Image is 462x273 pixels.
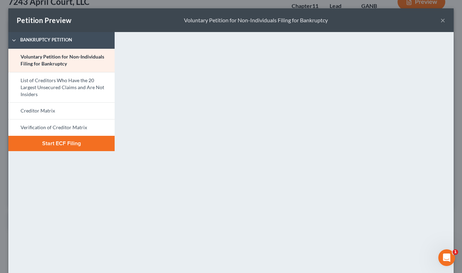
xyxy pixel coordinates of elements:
iframe: Intercom live chat [438,249,455,266]
button: × [440,16,445,24]
a: Bankruptcy Petition [8,32,115,49]
button: Start ECF Filing [8,136,115,151]
a: Verification of Creditor Matrix [8,119,115,136]
div: Voluntary Petition for Non-Individuals Filing for Bankruptcy [184,16,328,24]
span: 1 [453,249,458,255]
a: Voluntary Petition for Non-Individuals Filing for Bankruptcy [8,49,115,72]
div: Petition Preview [17,15,71,25]
a: List of Creditors Who Have the 20 Largest Unsecured Claims and Are Not Insiders [8,72,115,103]
a: Creditor Matrix [8,102,115,119]
span: Bankruptcy Petition [17,37,115,44]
